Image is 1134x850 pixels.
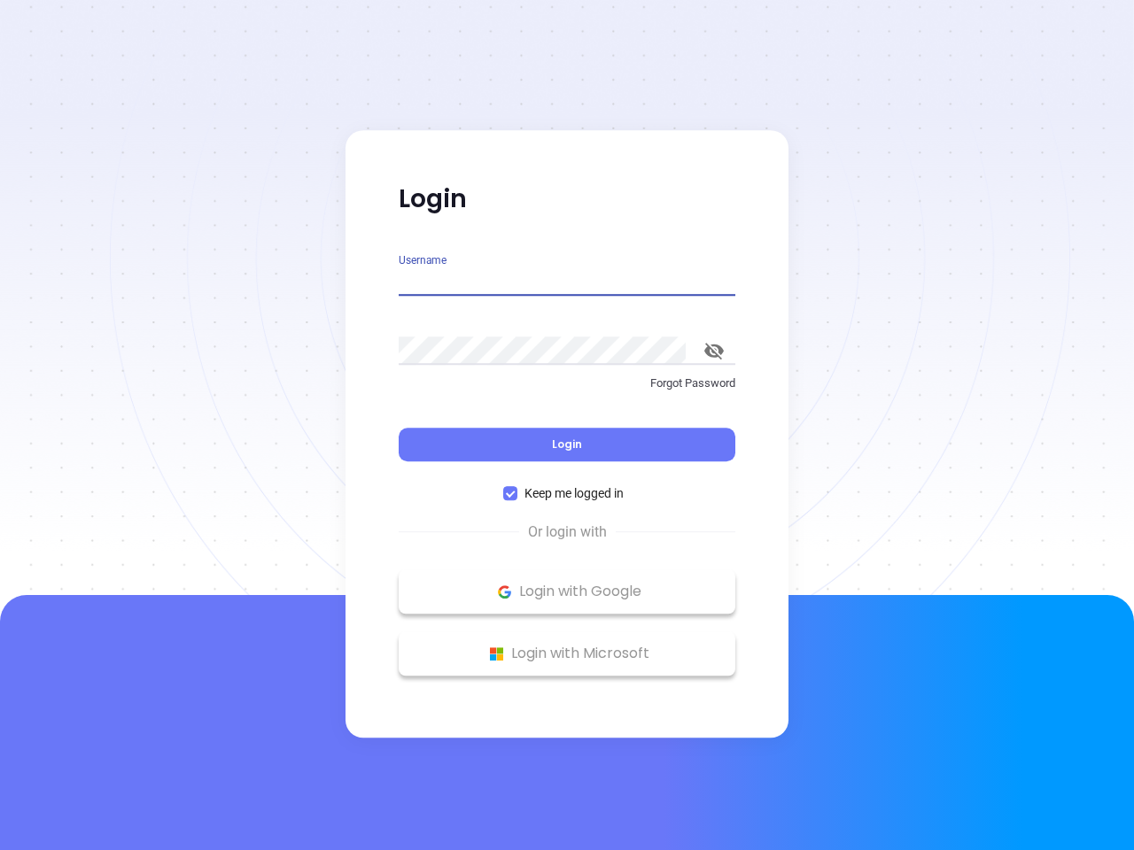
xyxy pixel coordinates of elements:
[408,640,726,667] p: Login with Microsoft
[399,375,735,392] p: Forgot Password
[399,255,447,266] label: Username
[399,569,735,614] button: Google Logo Login with Google
[693,329,735,372] button: toggle password visibility
[485,643,508,665] img: Microsoft Logo
[408,578,726,605] p: Login with Google
[399,631,735,676] button: Microsoft Logo Login with Microsoft
[493,581,516,603] img: Google Logo
[399,428,735,461] button: Login
[399,375,735,406] a: Forgot Password
[399,183,735,215] p: Login
[552,437,582,452] span: Login
[517,483,631,503] span: Keep me logged in
[519,522,616,543] span: Or login with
